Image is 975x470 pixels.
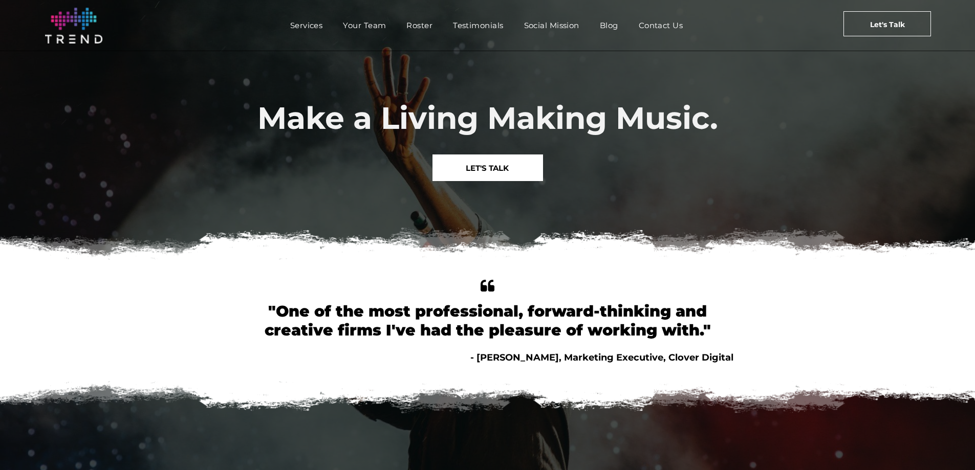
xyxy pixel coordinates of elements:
span: - [PERSON_NAME], Marketing Executive, Clover Digital [470,352,733,363]
font: "One of the most professional, forward-thinking and creative firms I've had the pleasure of worki... [265,302,711,340]
img: logo [45,8,102,43]
span: LET'S TALK [466,155,509,181]
a: LET'S TALK [432,154,543,181]
a: Services [280,18,333,33]
span: Let's Talk [870,12,905,37]
a: Contact Us [629,18,694,33]
a: Roster [396,18,443,33]
a: Blog [590,18,629,33]
span: Make a Living Making Music. [257,99,718,137]
a: Social Mission [514,18,590,33]
a: Let's Talk [843,11,931,36]
a: Testimonials [443,18,513,33]
a: Your Team [333,18,396,33]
